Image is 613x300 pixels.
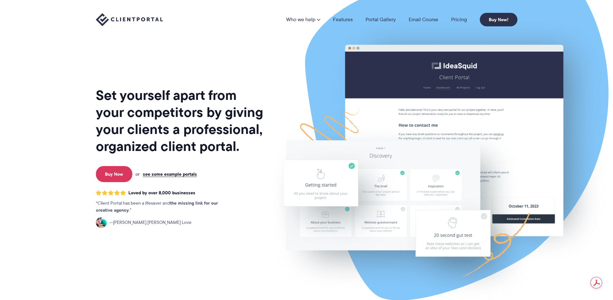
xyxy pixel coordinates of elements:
p: Client Portal has been a lifesaver and . [96,200,231,214]
span: Loved by over 8,000 businesses [128,190,195,196]
a: Who we help [286,17,320,22]
h1: Set yourself apart from your competitors by giving your clients a professional, organized client ... [96,87,265,155]
a: Email Course [409,17,438,22]
strong: the missing link for our creative agency [96,199,218,214]
a: Portal Gallery [366,17,396,22]
span: [PERSON_NAME] [PERSON_NAME] Love [109,219,191,226]
a: Features [333,17,353,22]
a: see some example portals [143,171,197,177]
a: Pricing [451,17,467,22]
a: Buy Now! [480,13,517,26]
span: or [135,171,140,177]
a: Buy Now [96,166,132,182]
